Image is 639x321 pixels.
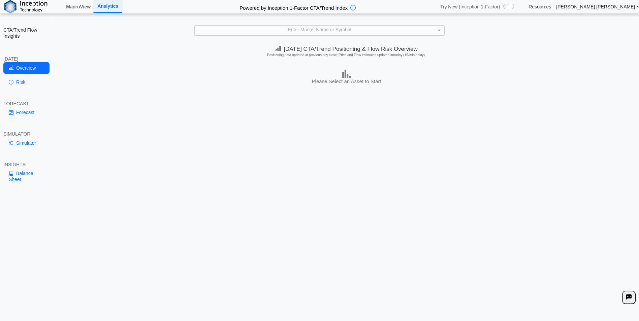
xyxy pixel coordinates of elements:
a: Balance Sheet [3,168,50,185]
a: MacroView [63,1,93,12]
span: Try New (Inception 1-Factor) [440,4,500,10]
a: Overview [3,62,50,74]
div: Enter Market Name or Symbol [195,26,444,35]
a: Forecast [3,107,50,118]
a: Risk [3,76,50,88]
h5: Positioning data updated at previous day close; Price and Flow estimates updated intraday (15-min... [57,53,636,57]
span: [DATE] CTA/Trend Positioning & Flow Risk Overview [275,46,417,52]
h2: Powered by Inception 1-Factor CTA/Trend Index [237,2,350,11]
div: [DATE] [3,56,50,62]
a: Simulator [3,137,50,149]
div: INSIGHTS [3,162,50,168]
a: Analytics [93,0,122,13]
div: SIMULATOR [3,131,50,137]
a: [PERSON_NAME].[PERSON_NAME] [556,4,639,10]
div: FORECAST [3,101,50,107]
img: bar-chart.png [342,70,351,78]
a: Resources [529,4,551,10]
h3: Please Select an Asset to Start [56,78,637,85]
h2: CTA/Trend Flow Insights [3,27,50,39]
